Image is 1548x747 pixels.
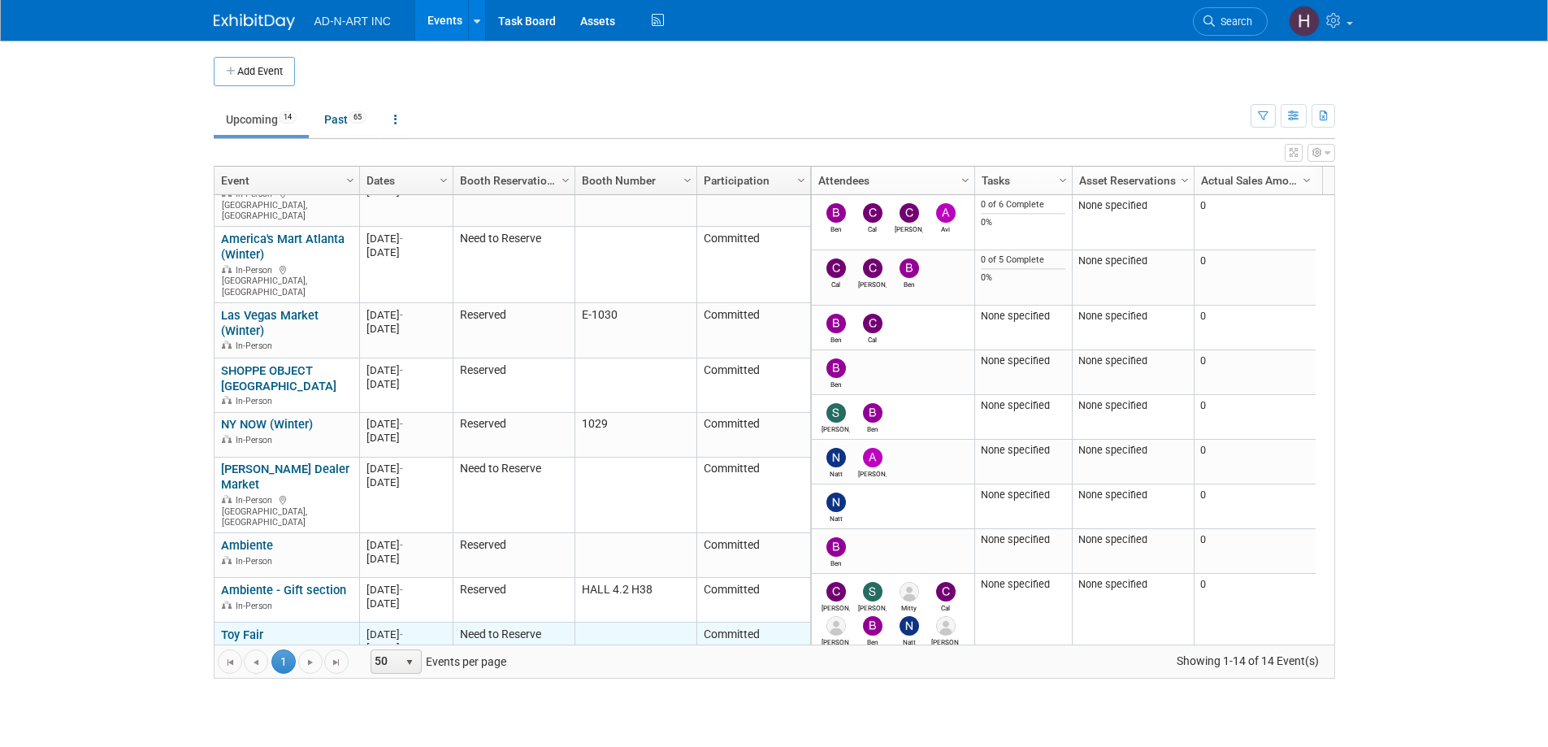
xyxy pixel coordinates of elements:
img: Carol Salmon [826,582,846,602]
span: None specified [1078,533,1147,545]
span: 1 [271,649,296,674]
span: In-Person [236,556,277,567]
img: Natt Pisarevsky [826,448,846,467]
span: Go to the previous page [249,656,262,669]
td: 0 [1194,306,1316,350]
div: Steven Ross [858,602,887,612]
div: [DATE] [366,431,445,445]
a: Booth Number [582,167,686,194]
span: Events per page [349,649,523,674]
td: Committed [696,533,810,578]
div: Jason Lin [822,636,850,646]
span: None specified [1078,199,1147,211]
div: Carol Salmon [895,223,923,233]
div: [DATE] [366,538,445,552]
a: Dates [366,167,442,194]
a: Asset Reservations [1079,167,1183,194]
td: 0 [1194,350,1316,395]
a: Column Settings [557,167,575,191]
img: Mitty Huang [900,582,919,602]
span: select [403,656,416,669]
div: Cal Doroftei [931,602,960,612]
div: Alan Mozes [858,467,887,478]
span: In-Person [236,495,277,506]
td: 0 [1194,395,1316,440]
a: Participation [704,167,800,194]
a: Column Settings [1054,167,1072,191]
a: SHOPPE OBJECT [GEOGRAPHIC_DATA] [221,363,336,393]
td: 0 [1194,195,1316,250]
td: Need to Reserve [453,458,575,534]
span: - [400,418,403,430]
div: [DATE] [366,363,445,377]
a: [PERSON_NAME] Dealer Market [221,462,349,492]
span: None specified [1078,489,1147,501]
img: Ben Petersen [863,616,882,636]
td: Committed [696,167,810,228]
div: [DATE] [366,232,445,245]
td: Reserved [453,358,575,413]
img: In-Person Event [222,265,232,273]
span: 50 [371,650,399,673]
td: Committed [696,623,810,672]
div: Ben Petersen [822,333,850,344]
a: Tasks [982,167,1061,194]
span: Column Settings [1178,174,1191,187]
img: Carol Salmon [863,258,882,278]
span: - [400,628,403,641]
div: [DATE] [366,552,445,566]
div: None specified [981,578,1065,591]
img: Natt Pisarevsky [826,493,846,512]
div: [DATE] [366,245,445,259]
a: Column Settings [341,167,359,191]
td: 0 [1194,440,1316,484]
span: None specified [1078,578,1147,590]
td: Committed [696,358,810,413]
div: None specified [981,310,1065,323]
div: 0% [981,217,1065,228]
a: Ambiente [221,538,273,553]
td: Reserved [453,533,575,578]
div: [DATE] [366,628,445,641]
span: Column Settings [681,174,694,187]
div: None specified [981,533,1065,546]
div: None specified [981,399,1065,412]
img: Ben Petersen [826,537,846,557]
img: Carol Salmon [900,203,919,223]
td: E-1030 [575,303,696,358]
img: Natt Pisarevsky [900,616,919,636]
span: Column Settings [1056,174,1069,187]
div: Natt Pisarevsky [822,512,850,523]
a: America's Mart Atlanta (Winter) [221,232,345,262]
a: Go to the first page [218,649,242,674]
span: Column Settings [1300,174,1313,187]
span: None specified [1078,399,1147,411]
a: Event [221,167,349,194]
td: Reserved [453,167,575,228]
div: [DATE] [366,462,445,476]
span: In-Person [236,396,277,406]
div: [DATE] [366,417,445,431]
span: None specified [1078,254,1147,267]
span: Search [1215,15,1252,28]
img: ExhibitDay [214,14,295,30]
td: Reserved [453,578,575,623]
div: [US_STATE], [GEOGRAPHIC_DATA] [221,643,352,667]
a: Column Settings [1298,167,1316,191]
img: Steven Ross [863,582,882,602]
span: - [400,364,403,376]
td: Reserved [453,303,575,358]
div: Carol Salmon [858,278,887,289]
span: None specified [1078,444,1147,456]
div: Ben Petersen [822,378,850,389]
a: Search [1193,7,1268,36]
a: Toy Fair [221,628,263,642]
img: Ben Petersen [863,403,882,423]
div: None specified [981,354,1065,367]
span: - [400,309,403,321]
span: Go to the next page [304,656,317,669]
a: Go to the next page [298,649,323,674]
span: - [400,463,403,475]
span: - [400,584,403,596]
img: Alan Mozes [863,448,882,467]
